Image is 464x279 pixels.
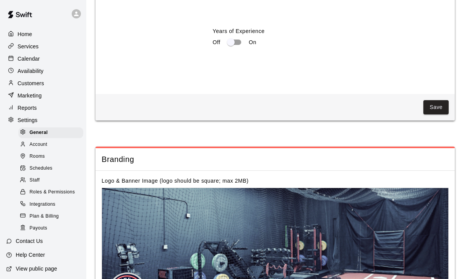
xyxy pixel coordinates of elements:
[18,104,37,112] p: Reports
[30,213,59,220] span: Plan & Billing
[18,163,83,174] div: Schedules
[213,38,220,46] p: Off
[6,90,80,101] a: Marketing
[18,223,83,234] div: Payouts
[16,251,45,259] p: Help Center
[30,201,56,208] span: Integrations
[6,53,80,64] a: Calendar
[18,211,83,222] div: Plan & Billing
[102,178,248,184] label: Logo & Banner Image (logo should be square; max 2MB)
[16,237,43,245] p: Contact Us
[18,55,40,63] p: Calendar
[18,67,44,75] p: Availability
[249,38,257,46] p: On
[18,79,44,87] p: Customers
[18,139,83,150] div: Account
[18,127,83,138] div: General
[18,151,86,163] a: Rooms
[18,175,83,186] div: Staff
[30,141,47,149] span: Account
[6,41,80,52] a: Services
[18,92,42,99] p: Marketing
[30,177,39,184] span: Staff
[6,65,80,77] a: Availability
[18,187,83,198] div: Roles & Permissions
[18,30,32,38] p: Home
[30,129,48,137] span: General
[18,210,86,222] a: Plan & Billing
[16,265,57,272] p: View public page
[30,165,53,172] span: Schedules
[18,222,86,234] a: Payouts
[18,198,86,210] a: Integrations
[6,102,80,114] a: Reports
[18,187,86,198] a: Roles & Permissions
[18,43,39,50] p: Services
[18,175,86,187] a: Staff
[423,100,449,114] button: Save
[102,154,449,165] span: Branding
[18,151,83,162] div: Rooms
[18,163,86,175] a: Schedules
[18,139,86,150] a: Account
[30,188,75,196] span: Roles & Permissions
[18,199,83,210] div: Integrations
[30,153,45,160] span: Rooms
[18,127,86,139] a: General
[213,27,449,35] label: Years of Experience
[6,78,80,89] a: Customers
[18,116,38,124] p: Settings
[6,114,80,126] a: Settings
[6,28,80,40] a: Home
[30,225,47,232] span: Payouts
